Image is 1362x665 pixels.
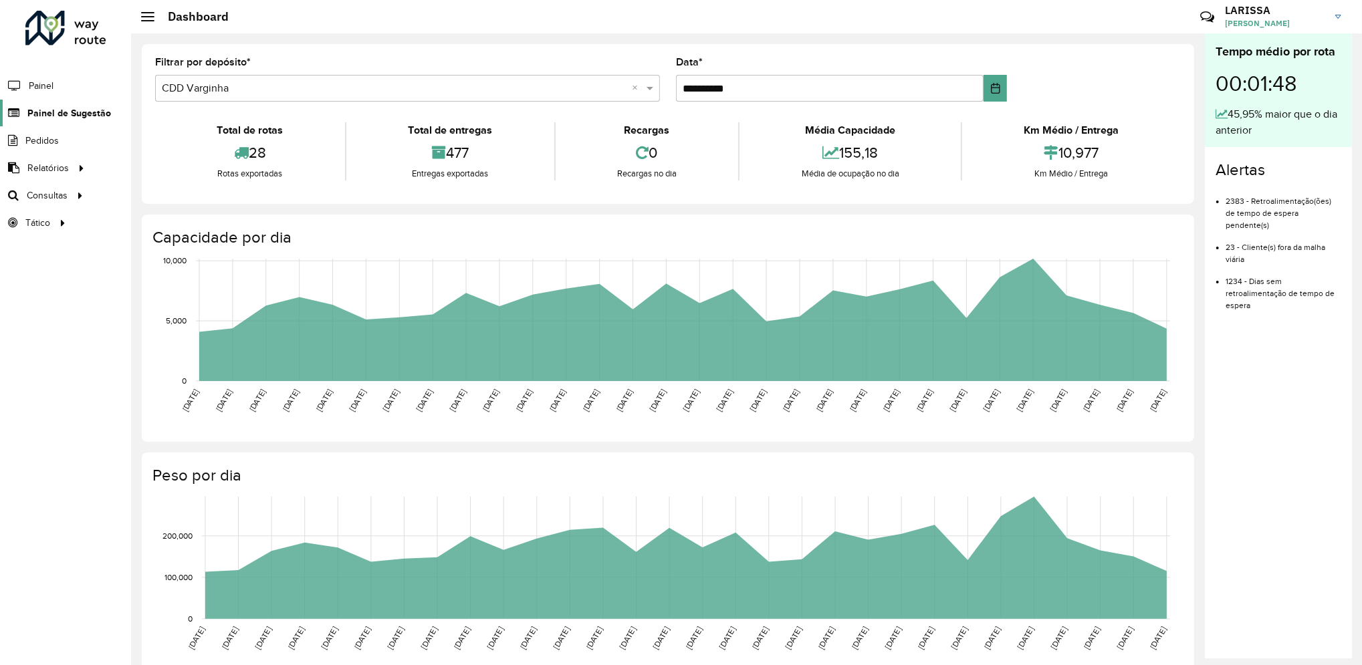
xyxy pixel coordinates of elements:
[386,626,405,651] text: [DATE]
[1216,61,1341,106] div: 00:01:48
[748,388,768,413] text: [DATE]
[750,626,770,651] text: [DATE]
[982,388,1001,413] text: [DATE]
[614,388,634,413] text: [DATE]
[915,388,934,413] text: [DATE]
[684,626,703,651] text: [DATE]
[29,79,53,93] span: Painel
[253,626,273,651] text: [DATE]
[784,626,803,651] text: [DATE]
[715,388,734,413] text: [DATE]
[187,626,206,651] text: [DATE]
[181,388,200,413] text: [DATE]
[27,106,111,120] span: Painel de Sugestão
[1226,265,1341,311] li: 1234 - Dias sem retroalimentação de tempo de espera
[1048,388,1068,413] text: [DATE]
[782,388,801,413] text: [DATE]
[155,54,251,70] label: Filtrar por depósito
[163,256,187,265] text: 10,000
[966,122,1177,138] div: Km Médio / Entrega
[381,388,401,413] text: [DATE]
[676,54,703,70] label: Data
[158,138,342,167] div: 28
[419,626,439,651] text: [DATE]
[966,138,1177,167] div: 10,977
[559,122,735,138] div: Recargas
[158,122,342,138] div: Total de rotas
[485,626,505,651] text: [DATE]
[850,626,869,651] text: [DATE]
[220,626,239,651] text: [DATE]
[1082,388,1101,413] text: [DATE]
[966,167,1177,180] div: Km Médio / Entrega
[548,388,567,413] text: [DATE]
[1115,388,1135,413] text: [DATE]
[154,9,229,24] h2: Dashboard
[1225,17,1325,29] span: [PERSON_NAME]
[552,626,571,651] text: [DATE]
[25,216,50,230] span: Tático
[152,228,1181,247] h4: Capacidade por dia
[27,161,69,175] span: Relatórios
[152,466,1181,485] h4: Peso por dia
[1216,106,1341,138] div: 45,95% maior que o dia anterior
[817,626,836,651] text: [DATE]
[164,573,193,581] text: 100,000
[320,626,339,651] text: [DATE]
[1148,388,1167,413] text: [DATE]
[1226,185,1341,231] li: 2383 - Retroalimentação(ões) de tempo de espera pendente(s)
[188,614,193,623] text: 0
[984,75,1007,102] button: Choose Date
[651,626,671,651] text: [DATE]
[743,167,957,180] div: Média de ocupação no dia
[1149,626,1168,651] text: [DATE]
[618,626,637,651] text: [DATE]
[281,388,300,413] text: [DATE]
[581,388,600,413] text: [DATE]
[881,388,901,413] text: [DATE]
[452,626,471,651] text: [DATE]
[681,388,701,413] text: [DATE]
[743,122,957,138] div: Média Capacidade
[948,388,968,413] text: [DATE]
[1115,626,1135,651] text: [DATE]
[514,388,534,413] text: [DATE]
[815,388,834,413] text: [DATE]
[883,626,903,651] text: [DATE]
[350,122,551,138] div: Total de entregas
[559,167,735,180] div: Recargas no dia
[949,626,969,651] text: [DATE]
[27,188,68,203] span: Consultas
[162,531,193,540] text: 200,000
[214,388,233,413] text: [DATE]
[717,626,737,651] text: [DATE]
[1015,388,1034,413] text: [DATE]
[1193,3,1222,31] a: Contato Rápido
[1016,626,1035,651] text: [DATE]
[916,626,935,651] text: [DATE]
[1082,626,1101,651] text: [DATE]
[166,316,187,325] text: 5,000
[25,134,59,148] span: Pedidos
[632,80,643,96] span: Clear all
[182,376,187,385] text: 0
[348,388,367,413] text: [DATE]
[1225,4,1325,17] h3: LARISSA
[983,626,1002,651] text: [DATE]
[350,138,551,167] div: 477
[1216,160,1341,180] h4: Alertas
[158,167,342,180] div: Rotas exportadas
[559,138,735,167] div: 0
[1049,626,1068,651] text: [DATE]
[286,626,306,651] text: [DATE]
[1216,43,1341,61] div: Tempo médio por rota
[648,388,667,413] text: [DATE]
[518,626,538,651] text: [DATE]
[415,388,434,413] text: [DATE]
[481,388,501,413] text: [DATE]
[848,388,867,413] text: [DATE]
[448,388,467,413] text: [DATE]
[314,388,334,413] text: [DATE]
[743,138,957,167] div: 155,18
[247,388,267,413] text: [DATE]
